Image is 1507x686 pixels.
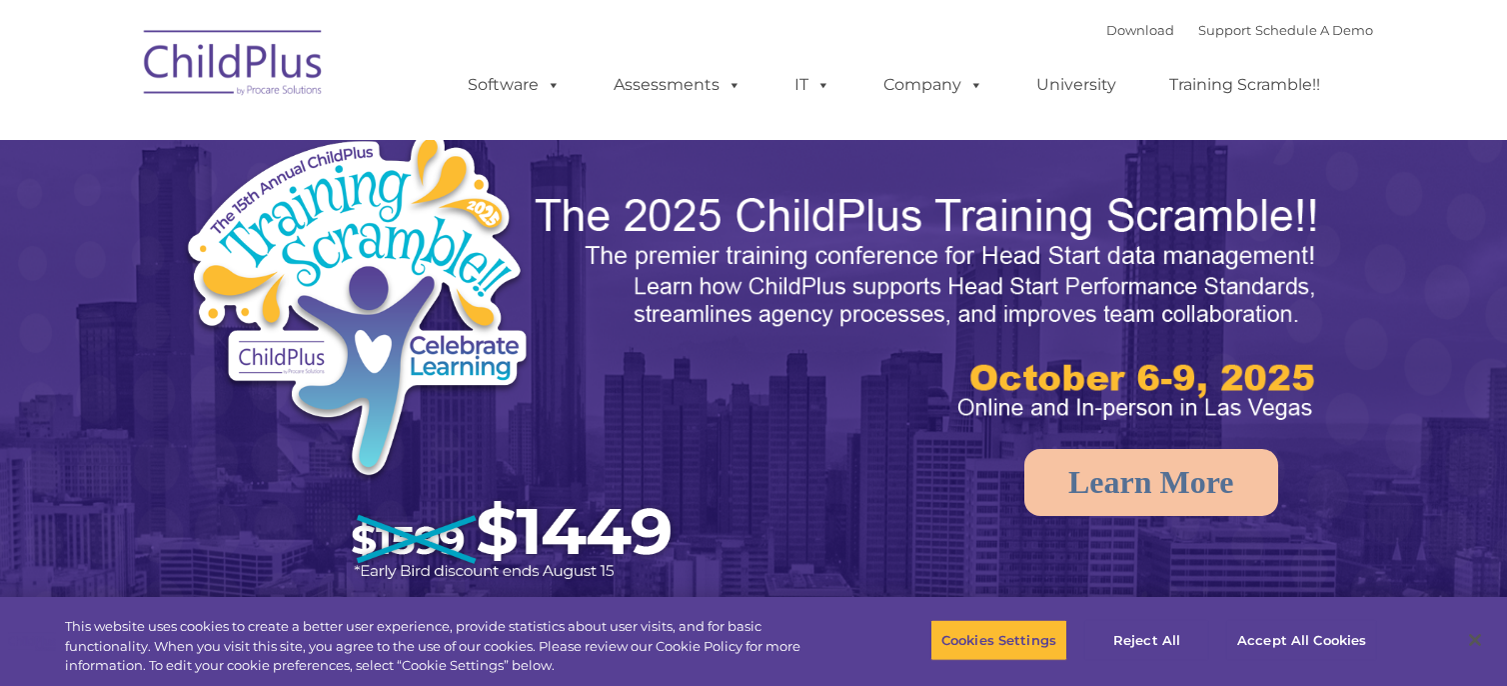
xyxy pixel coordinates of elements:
span: Phone number [278,214,363,229]
a: Support [1198,22,1251,38]
a: Assessments [594,65,761,105]
button: Reject All [1084,619,1209,661]
a: Schedule A Demo [1255,22,1373,38]
a: Learn More [1024,449,1278,516]
a: Software [448,65,581,105]
a: IT [774,65,850,105]
a: Training Scramble!! [1149,65,1340,105]
button: Close [1453,618,1497,662]
div: This website uses cookies to create a better user experience, provide statistics about user visit... [65,617,828,676]
a: Download [1106,22,1174,38]
a: University [1016,65,1136,105]
a: Company [863,65,1003,105]
button: Accept All Cookies [1226,619,1377,661]
button: Cookies Settings [930,619,1067,661]
font: | [1106,22,1373,38]
span: Last name [278,132,339,147]
img: ChildPlus by Procare Solutions [134,16,334,116]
